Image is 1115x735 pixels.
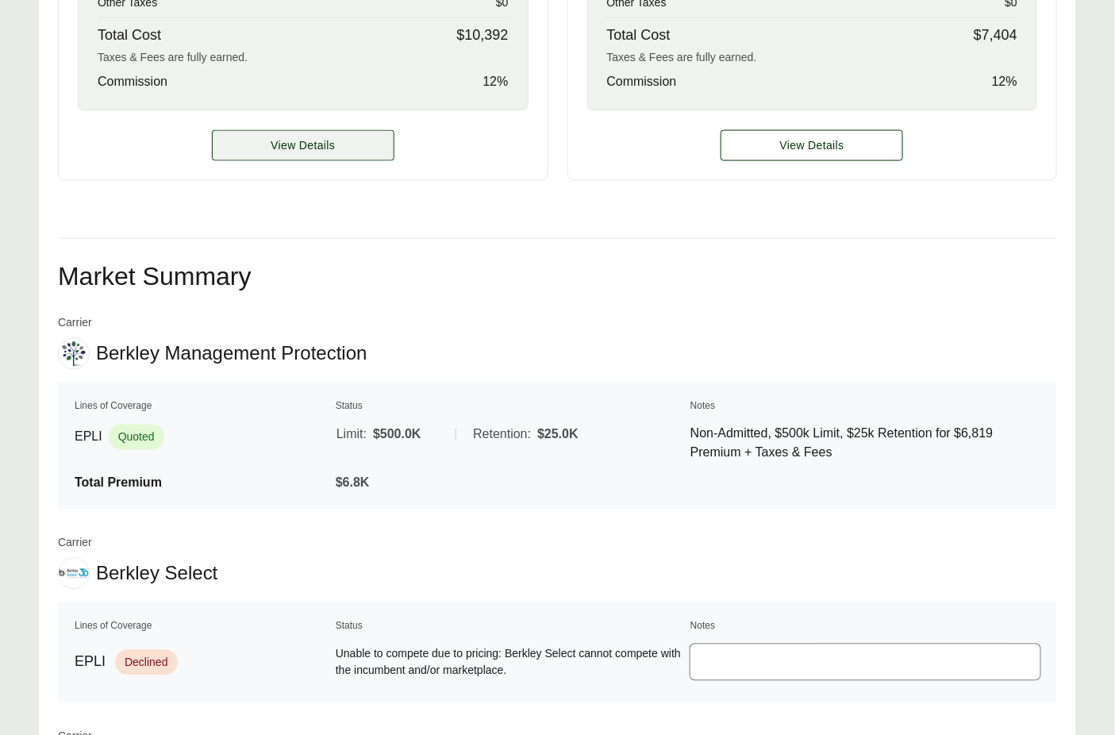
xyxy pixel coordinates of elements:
[58,264,1057,290] h2: Market Summary
[373,425,421,444] span: $500.0K
[780,137,844,154] span: View Details
[690,425,1040,463] p: Non-Admitted, $500k Limit, $25k Retention for $6,819 Premium + Taxes & Fees
[335,618,686,634] th: Status
[271,137,335,154] span: View Details
[483,72,508,91] span: 12 %
[59,559,89,589] img: Berkley Select
[96,342,367,366] span: Berkley Management Protection
[75,652,106,673] span: EPLI
[59,339,89,369] img: Berkley Management Protection
[974,25,1017,46] span: $7,404
[98,72,167,91] span: Commission
[74,398,332,414] th: Lines of Coverage
[212,130,394,161] button: View Details
[690,398,1041,414] th: Notes
[454,428,457,441] span: |
[212,130,394,161] a: Travelers details
[607,72,677,91] span: Commission
[690,618,1041,634] th: Notes
[74,618,332,634] th: Lines of Coverage
[98,49,509,66] div: Taxes & Fees are fully earned.
[607,25,671,46] span: Total Cost
[607,49,1018,66] div: Taxes & Fees are fully earned.
[335,398,686,414] th: Status
[98,25,161,46] span: Total Cost
[58,315,367,332] span: Carrier
[721,130,903,161] a: Travelers details
[721,130,903,161] button: View Details
[109,425,164,450] span: Quoted
[75,428,102,447] span: EPLI
[115,650,177,675] span: Declined
[96,562,217,586] span: Berkley Select
[336,476,370,490] span: $6.8K
[992,72,1017,91] span: 12 %
[537,425,579,444] span: $25.0K
[336,425,367,444] span: Limit:
[75,476,162,490] span: Total Premium
[473,425,531,444] span: Retention:
[336,646,686,679] span: Unable to compete due to pricing: Berkley Select cannot compete with the incumbent and/or marketp...
[456,25,508,46] span: $10,392
[58,535,217,552] span: Carrier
